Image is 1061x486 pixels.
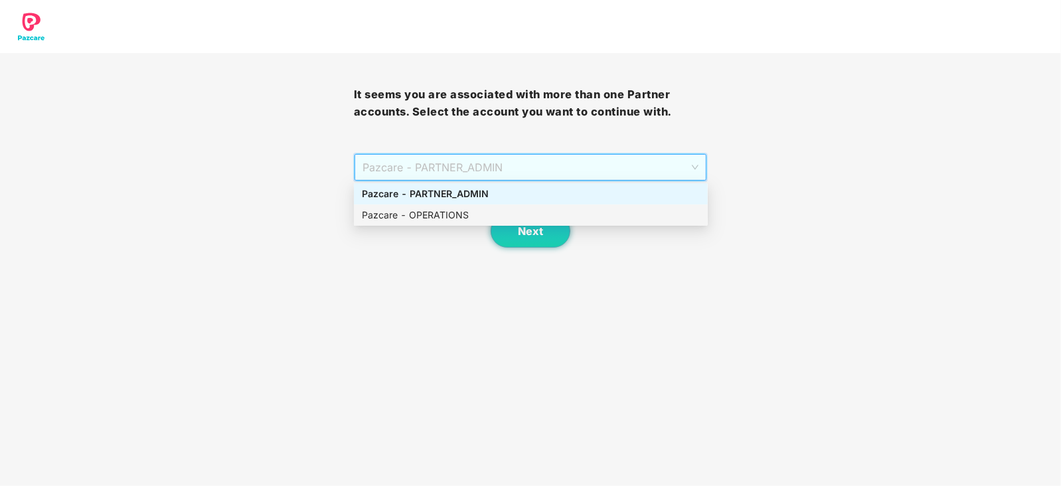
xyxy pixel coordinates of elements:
div: Pazcare - OPERATIONS [354,204,708,226]
div: Pazcare - PARTNER_ADMIN [354,183,708,204]
button: Next [491,214,570,248]
div: Pazcare - OPERATIONS [362,208,700,222]
div: Pazcare - PARTNER_ADMIN [362,187,700,201]
h3: It seems you are associated with more than one Partner accounts. Select the account you want to c... [354,86,708,120]
span: Pazcare - PARTNER_ADMIN [363,155,699,180]
span: Next [518,225,543,238]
